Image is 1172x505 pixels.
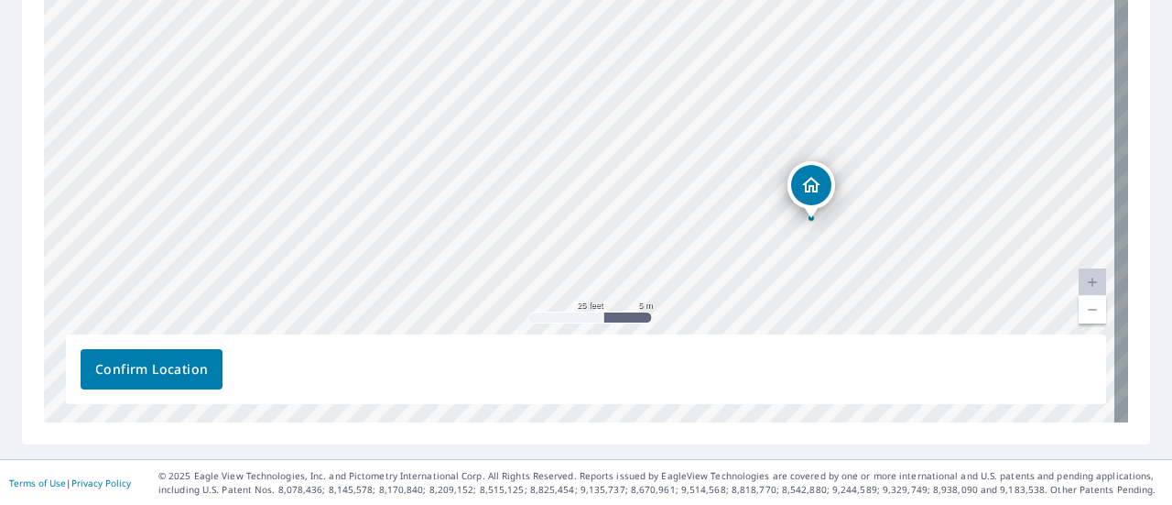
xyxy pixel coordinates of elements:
[81,349,222,390] button: Confirm Location
[158,469,1163,497] p: © 2025 Eagle View Technologies, Inc. and Pictometry International Corp. All Rights Reserved. Repo...
[787,161,835,218] div: Dropped pin, building 1, Residential property, 243 16 St E BROOKS, AB T1R1K3
[1079,296,1106,324] a: Current Level 20, Zoom Out
[95,358,208,381] span: Confirm Location
[71,477,131,489] a: Privacy Policy
[9,477,66,489] a: Terms of Use
[1079,269,1106,296] a: Current Level 20, Zoom In Disabled
[9,478,131,489] p: |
